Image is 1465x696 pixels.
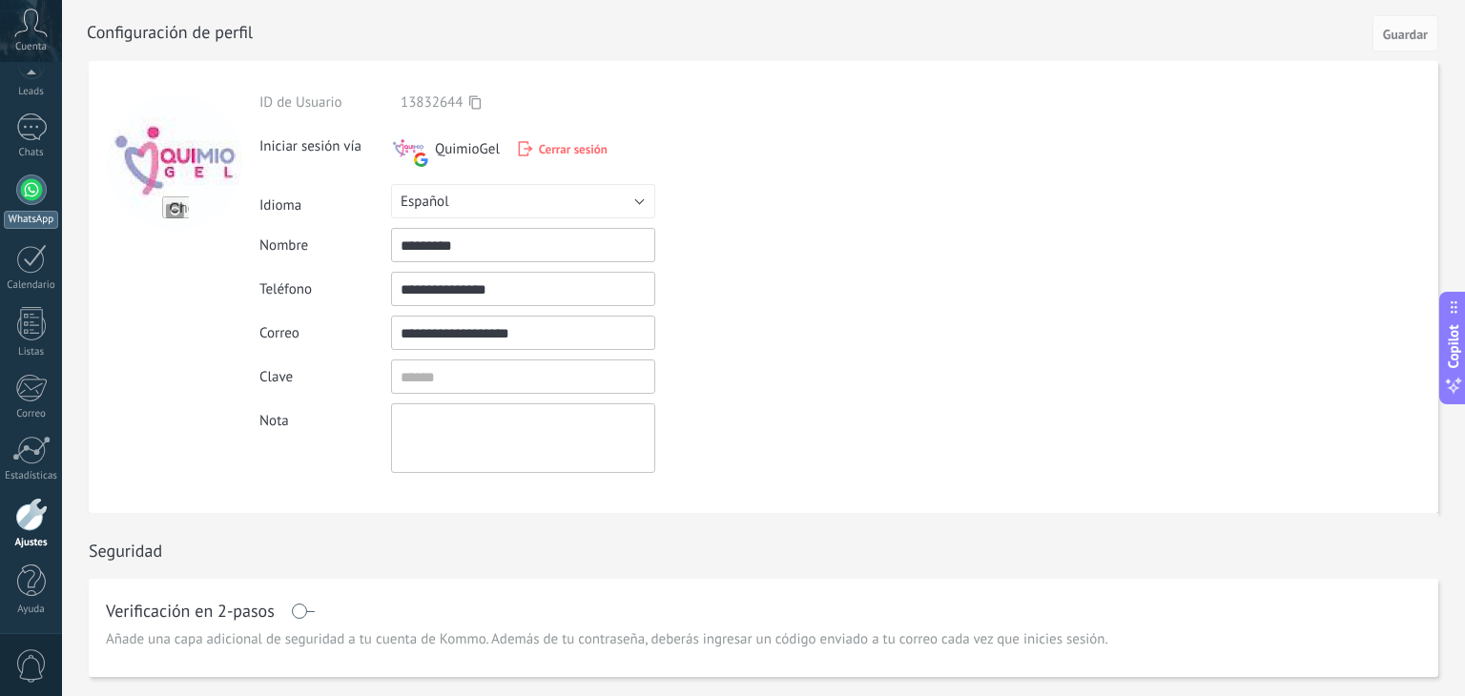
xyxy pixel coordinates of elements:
button: Guardar [1372,15,1438,51]
span: Guardar [1383,28,1428,41]
h1: Seguridad [89,540,162,562]
div: Ayuda [4,604,59,616]
span: 13832644 [401,93,463,112]
h1: Verificación en 2-pasos [106,604,275,619]
span: Añade una capa adicional de seguridad a tu cuenta de Kommo. Además de tu contraseña, deberás ingr... [106,630,1108,649]
div: Idioma [259,189,391,215]
div: Nota [259,403,391,430]
button: Español [391,184,655,218]
div: Teléfono [259,280,391,298]
div: Chats [4,147,59,159]
span: Cerrar sesión [539,141,608,157]
div: ID de Usuario [259,93,391,112]
div: Iniciar sesión vía [259,130,391,155]
span: QuimioGel [435,140,500,158]
div: Nombre [259,236,391,255]
div: Ajustes [4,537,59,549]
div: Correo [4,408,59,420]
span: Cuenta [15,41,47,53]
div: Estadísticas [4,470,59,482]
div: Clave [259,368,391,386]
div: WhatsApp [4,211,58,229]
span: Copilot [1444,325,1463,369]
div: Listas [4,346,59,358]
div: Leads [4,86,59,98]
div: Calendario [4,279,59,292]
div: Correo [259,324,391,342]
span: Español [401,193,449,211]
